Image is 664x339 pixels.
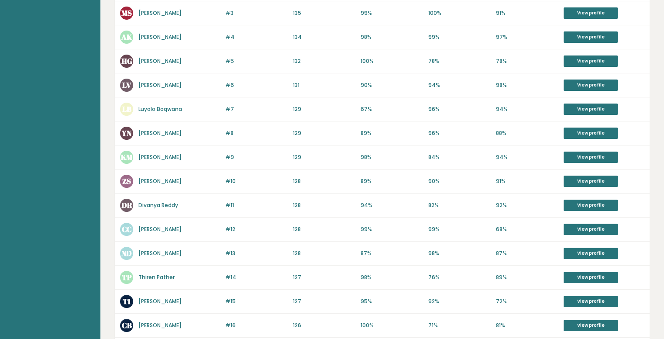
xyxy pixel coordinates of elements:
p: 89% [361,177,423,185]
a: [PERSON_NAME] [138,9,182,17]
p: #16 [225,322,288,329]
p: 68% [496,225,558,233]
p: #8 [225,129,288,137]
p: 96% [428,105,491,113]
a: [PERSON_NAME] [138,129,182,137]
a: View profile [564,320,618,331]
a: [PERSON_NAME] [138,249,182,257]
p: 76% [428,273,491,281]
p: #15 [225,297,288,305]
a: View profile [564,31,618,43]
p: 92% [496,201,558,209]
text: CC [122,224,132,234]
p: 98% [361,273,423,281]
text: TP [122,272,132,282]
p: 127 [293,297,355,305]
p: 91% [496,177,558,185]
p: 90% [428,177,491,185]
p: #11 [225,201,288,209]
p: 128 [293,225,355,233]
a: Thiren Pather [138,273,175,281]
text: ZS [122,176,131,186]
p: 129 [293,105,355,113]
text: AK [121,32,132,42]
p: 100% [361,57,423,65]
text: MS [121,8,132,18]
a: [PERSON_NAME] [138,322,182,329]
p: 91% [496,9,558,17]
p: 94% [496,105,558,113]
p: 129 [293,129,355,137]
text: KM [121,152,133,162]
p: 99% [361,225,423,233]
a: View profile [564,248,618,259]
text: TI [123,296,131,306]
p: 98% [428,249,491,257]
a: [PERSON_NAME] [138,177,182,185]
text: HG [121,56,132,66]
a: [PERSON_NAME] [138,297,182,305]
p: 98% [361,33,423,41]
text: DR [121,200,133,210]
text: LV [122,80,131,90]
text: CB [122,320,132,330]
text: ND [121,248,132,258]
p: 94% [428,81,491,89]
p: 89% [496,273,558,281]
p: #5 [225,57,288,65]
p: #7 [225,105,288,113]
p: 94% [361,201,423,209]
p: 67% [361,105,423,113]
a: View profile [564,55,618,67]
p: 128 [293,177,355,185]
p: 82% [428,201,491,209]
a: View profile [564,128,618,139]
a: View profile [564,80,618,91]
a: View profile [564,176,618,187]
p: 99% [428,33,491,41]
p: 92% [428,297,491,305]
p: 128 [293,249,355,257]
p: 126 [293,322,355,329]
p: 87% [496,249,558,257]
a: View profile [564,200,618,211]
p: #4 [225,33,288,41]
a: View profile [564,272,618,283]
p: 129 [293,153,355,161]
p: 89% [361,129,423,137]
p: 90% [361,81,423,89]
p: 81% [496,322,558,329]
p: 78% [496,57,558,65]
a: [PERSON_NAME] [138,225,182,233]
p: 100% [361,322,423,329]
p: 128 [293,201,355,209]
p: 100% [428,9,491,17]
p: 94% [496,153,558,161]
p: #13 [225,249,288,257]
a: View profile [564,224,618,235]
a: View profile [564,296,618,307]
p: 72% [496,297,558,305]
p: 98% [361,153,423,161]
p: 135 [293,9,355,17]
p: #10 [225,177,288,185]
a: View profile [564,152,618,163]
p: 134 [293,33,355,41]
a: [PERSON_NAME] [138,153,182,161]
p: 131 [293,81,355,89]
p: #6 [225,81,288,89]
text: LB [122,104,131,114]
p: 98% [496,81,558,89]
a: [PERSON_NAME] [138,81,182,89]
p: 99% [428,225,491,233]
p: 132 [293,57,355,65]
p: #12 [225,225,288,233]
a: View profile [564,104,618,115]
p: 87% [361,249,423,257]
p: 97% [496,33,558,41]
a: Luyolo Boqwana [138,105,182,113]
text: YN [121,128,132,138]
p: 99% [361,9,423,17]
p: 84% [428,153,491,161]
p: 71% [428,322,491,329]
